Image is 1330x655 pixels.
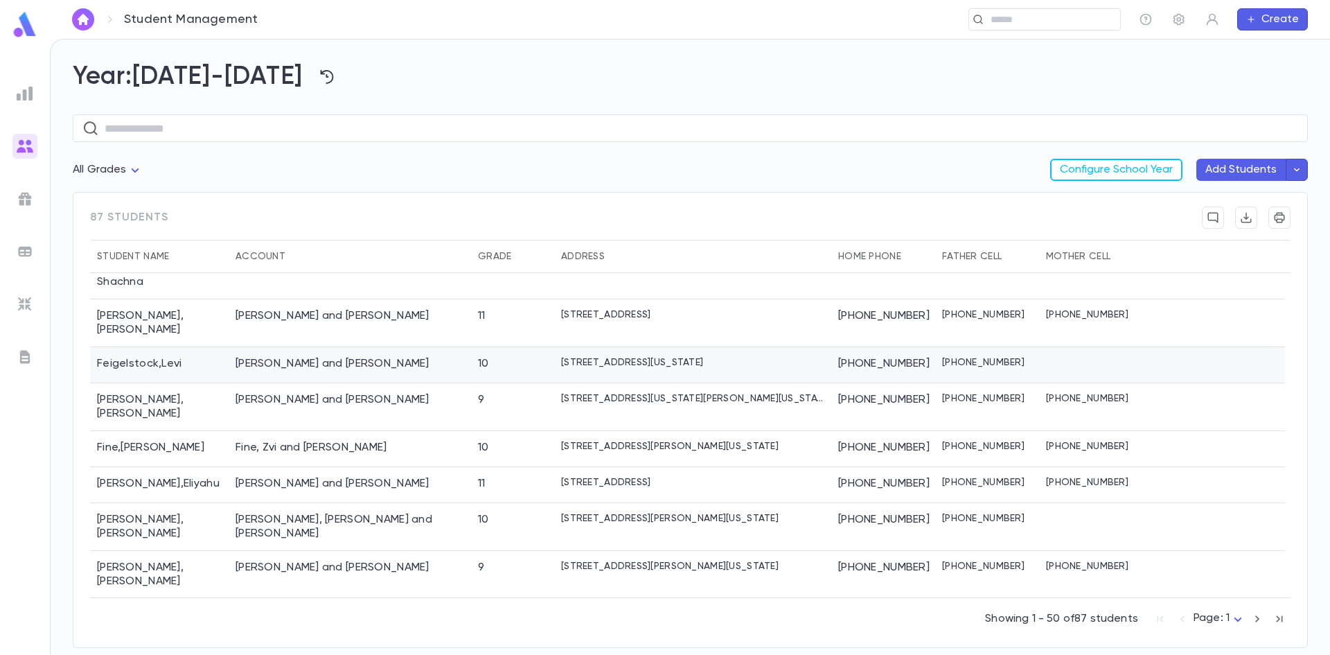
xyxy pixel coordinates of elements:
div: Page: 1 [1194,608,1246,629]
div: [PERSON_NAME] , [PERSON_NAME] [90,551,229,599]
div: All Grades [73,157,143,184]
div: Home Phone [838,240,901,273]
p: [PHONE_NUMBER] [942,477,1025,488]
div: [PERSON_NAME] , [PERSON_NAME] [90,503,229,551]
div: Account [236,240,285,273]
div: Address [561,240,605,273]
img: students_gradient.3b4df2a2b995ef5086a14d9e1675a5ee.svg [17,138,33,155]
p: [PHONE_NUMBER] [942,357,1025,368]
img: letters_grey.7941b92b52307dd3b8a917253454ce1c.svg [17,349,33,365]
div: Account [229,240,471,273]
div: [PHONE_NUMBER] [831,467,935,503]
p: [PHONE_NUMBER] [942,393,1025,404]
div: [PERSON_NAME] , [PERSON_NAME] [90,299,229,347]
div: [PHONE_NUMBER] [831,299,935,347]
div: Grade [471,240,554,273]
img: logo [11,11,39,38]
span: 87 students [90,211,168,225]
p: [PHONE_NUMBER] [942,561,1025,572]
div: [PHONE_NUMBER] [831,347,935,383]
div: Student Name [97,240,169,273]
div: Home Phone [831,240,935,273]
div: 9 [478,561,484,575]
div: Grade [478,240,511,273]
button: Add Students [1196,159,1286,181]
div: [PERSON_NAME] , [PERSON_NAME] [90,383,229,431]
div: 10 [478,441,489,455]
div: [PERSON_NAME] , Eliyahu [90,467,229,503]
span: Page: 1 [1194,613,1230,624]
div: Student Name [90,240,229,273]
div: Friedlander, Mayer and Esty [236,561,429,575]
p: [PHONE_NUMBER] [1046,561,1128,572]
div: Fine, Zvi and Malky [236,441,387,455]
p: [STREET_ADDRESS][PERSON_NAME][US_STATE] [561,441,779,452]
div: Feigelstock, Yeshaya and Nechama Baila [236,357,429,371]
button: Configure School Year [1050,159,1182,181]
div: 10 [478,357,489,371]
p: [STREET_ADDRESS][US_STATE] [561,357,703,368]
h2: Year: [DATE]-[DATE] [73,62,1308,92]
img: reports_grey.c525e4749d1bce6a11f5fe2a8de1b229.svg [17,85,33,102]
div: Fishman, Yitzchok Meir and Yehudis [236,513,464,541]
div: Feigelstock , Levi [90,347,229,383]
div: [PHONE_NUMBER] [831,503,935,551]
div: [PHONE_NUMBER] [831,551,935,599]
p: [STREET_ADDRESS][PERSON_NAME][US_STATE] [561,513,779,524]
div: Fine , [PERSON_NAME] [90,431,229,467]
img: imports_grey.530a8a0e642e233f2baf0ef88e8c9fcb.svg [17,296,33,313]
div: Mother Cell [1039,240,1143,273]
p: [PHONE_NUMBER] [942,309,1025,320]
p: [PHONE_NUMBER] [1046,477,1128,488]
p: Showing 1 - 50 of 87 students [985,612,1138,626]
span: All Grades [73,164,127,175]
div: Epstein, Sruly and Malkie [236,309,429,323]
div: Father Cell [942,240,1002,273]
div: 9 [478,393,484,407]
p: [PHONE_NUMBER] [1046,441,1128,452]
div: 10 [478,513,489,527]
div: Father Cell [935,240,1039,273]
div: Mother Cell [1046,240,1110,273]
p: [STREET_ADDRESS][PERSON_NAME][US_STATE] [561,561,779,572]
img: campaigns_grey.99e729a5f7ee94e3726e6486bddda8f1.svg [17,191,33,207]
p: [PHONE_NUMBER] [942,513,1025,524]
p: [PHONE_NUMBER] [1046,393,1128,404]
div: Address [554,240,831,273]
img: home_white.a664292cf8c1dea59945f0da9f25487c.svg [75,14,91,25]
div: [PHONE_NUMBER] [831,431,935,467]
button: Create [1237,8,1308,30]
p: [PHONE_NUMBER] [942,441,1025,452]
div: [PHONE_NUMBER] [831,383,935,431]
div: Fisher, Shloime and Tova [236,477,429,491]
p: [STREET_ADDRESS] [561,309,650,320]
p: Student Management [124,12,258,27]
img: batches_grey.339ca447c9d9533ef1741baa751efc33.svg [17,243,33,260]
p: [STREET_ADDRESS] [561,477,650,488]
p: [STREET_ADDRESS][US_STATE][PERSON_NAME][US_STATE] [561,393,824,404]
div: 11 [478,477,486,491]
div: Feldman, Zvi and Shulamis [236,393,429,407]
div: 11 [478,309,486,323]
p: [PHONE_NUMBER] [1046,309,1128,320]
